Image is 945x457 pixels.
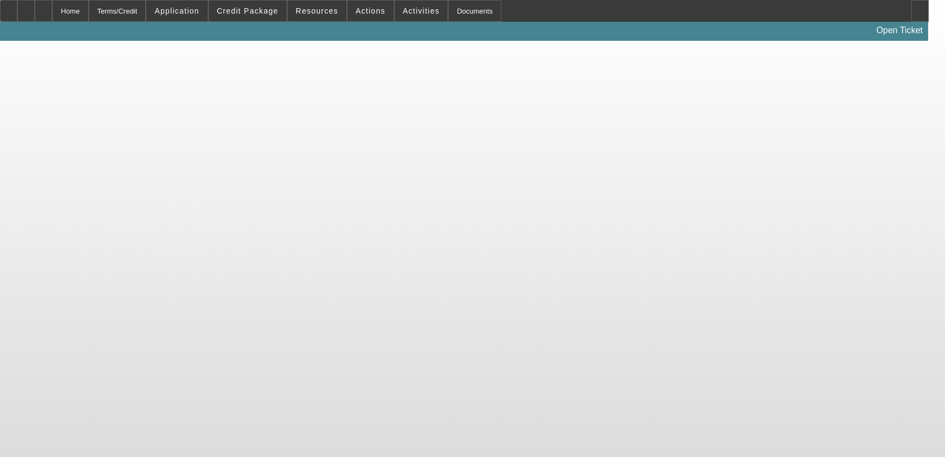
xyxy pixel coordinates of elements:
button: Credit Package [209,1,287,21]
button: Actions [347,1,394,21]
button: Resources [288,1,346,21]
span: Actions [356,7,386,15]
span: Credit Package [217,7,278,15]
span: Activities [403,7,440,15]
a: Open Ticket [872,21,927,40]
button: Activities [395,1,448,21]
button: Application [146,1,207,21]
span: Resources [296,7,338,15]
span: Application [154,7,199,15]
